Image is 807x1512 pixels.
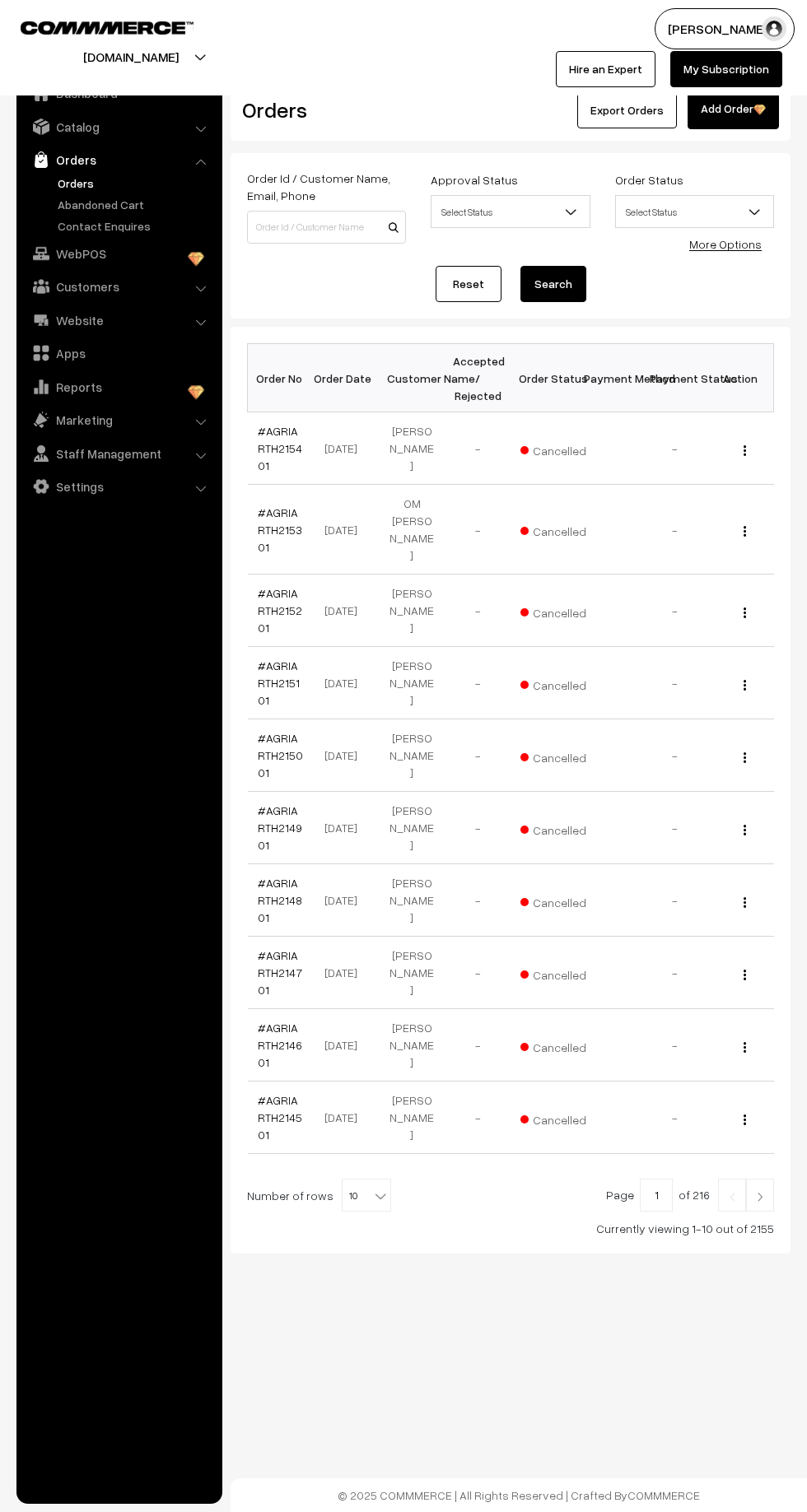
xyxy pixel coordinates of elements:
[642,412,708,485] td: -
[744,1114,746,1125] img: Menu
[21,338,217,368] a: Apps
[258,731,303,779] a: #AGRIARTH215001
[627,1488,700,1502] a: COMMMERCE
[744,680,746,691] img: Menu
[21,372,217,402] a: Reports
[520,266,586,302] button: Search
[313,485,379,575] td: [DATE]
[445,575,511,647] td: -
[54,217,217,235] a: Contact Enquires
[379,647,445,719] td: [PERSON_NAME]
[247,170,406,204] label: Order Id / Customer Name, Email, Phone
[313,412,379,485] td: [DATE]
[520,745,603,766] span: Cancelled
[520,890,603,911] span: Cancelled
[21,439,217,468] a: Staff Management
[445,1082,511,1154] td: -
[744,825,746,835] img: Menu
[520,672,603,694] span: Cancelled
[744,897,746,908] img: Menu
[54,196,217,213] a: Abandoned Cart
[762,16,786,41] img: user
[379,937,445,1009] td: [PERSON_NAME]
[520,1035,603,1056] span: Cancelled
[445,1009,511,1082] td: -
[21,472,217,501] a: Settings
[431,171,518,188] label: Approval Status
[258,948,302,997] a: #AGRIARTH214701
[520,438,603,459] span: Cancelled
[642,1082,708,1154] td: -
[379,485,445,575] td: OM [PERSON_NAME]
[642,864,708,937] td: -
[258,876,302,924] a: #AGRIARTH214801
[379,792,445,864] td: [PERSON_NAME]
[258,658,300,707] a: #AGRIARTH215101
[679,1188,710,1202] span: of 216
[642,937,708,1009] td: -
[445,792,511,864] td: -
[26,36,236,77] button: [DOMAIN_NAME]
[21,21,194,34] img: COMMMERCE
[615,171,683,188] label: Order Status
[445,864,511,937] td: -
[248,344,314,412] th: Order No
[511,344,576,412] th: Order Status
[744,526,746,537] img: Menu
[258,586,302,635] a: #AGRIARTH215201
[445,485,511,575] td: -
[21,239,217,268] a: WebPOS
[744,607,746,618] img: Menu
[313,1082,379,1154] td: [DATE]
[379,575,445,647] td: [PERSON_NAME]
[576,344,642,412] th: Payment Method
[520,1107,603,1128] span: Cancelled
[520,519,603,540] span: Cancelled
[379,1082,445,1154] td: [PERSON_NAME]
[445,344,511,412] th: Accepted / Rejected
[258,424,302,472] a: #AGRIARTH215401
[642,344,708,412] th: Payment Status
[556,51,655,87] a: Hire an Expert
[54,174,217,192] a: Orders
[258,1093,302,1142] a: #AGRIARTH214501
[670,51,782,87] a: My Subscription
[342,1179,391,1212] span: 10
[744,445,746,456] img: Menu
[615,195,774,228] span: Select Status
[313,937,379,1009] td: [DATE]
[642,719,708,792] td: -
[753,1192,767,1202] img: Right
[445,937,511,1009] td: -
[258,803,302,852] a: #AGRIARTH214901
[577,92,677,128] button: Export Orders
[520,600,603,621] span: Cancelled
[744,752,746,763] img: Menu
[445,647,511,719] td: -
[379,864,445,937] td: [PERSON_NAME]
[21,405,217,435] a: Marketing
[313,1009,379,1082] td: [DATE]
[520,817,603,839] span: Cancelled
[520,962,603,984] span: Cancelled
[379,412,445,485] td: [PERSON_NAME]
[231,1478,807,1512] footer: © 2025 COMMMERCE | All Rights Reserved | Crafted By
[606,1188,634,1202] span: Page
[431,195,590,228] span: Select Status
[445,719,511,792] td: -
[744,1042,746,1053] img: Menu
[313,575,379,647] td: [DATE]
[431,198,589,226] span: Select Status
[642,575,708,647] td: -
[725,1192,739,1202] img: Left
[258,1021,302,1069] a: #AGRIARTH214601
[242,97,404,123] h2: Orders
[708,344,774,412] th: Action
[21,16,165,36] a: COMMMERCE
[313,792,379,864] td: [DATE]
[616,198,773,226] span: Select Status
[688,91,779,129] a: Add Order
[247,1220,774,1237] div: Currently viewing 1-10 out of 2155
[642,485,708,575] td: -
[642,647,708,719] td: -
